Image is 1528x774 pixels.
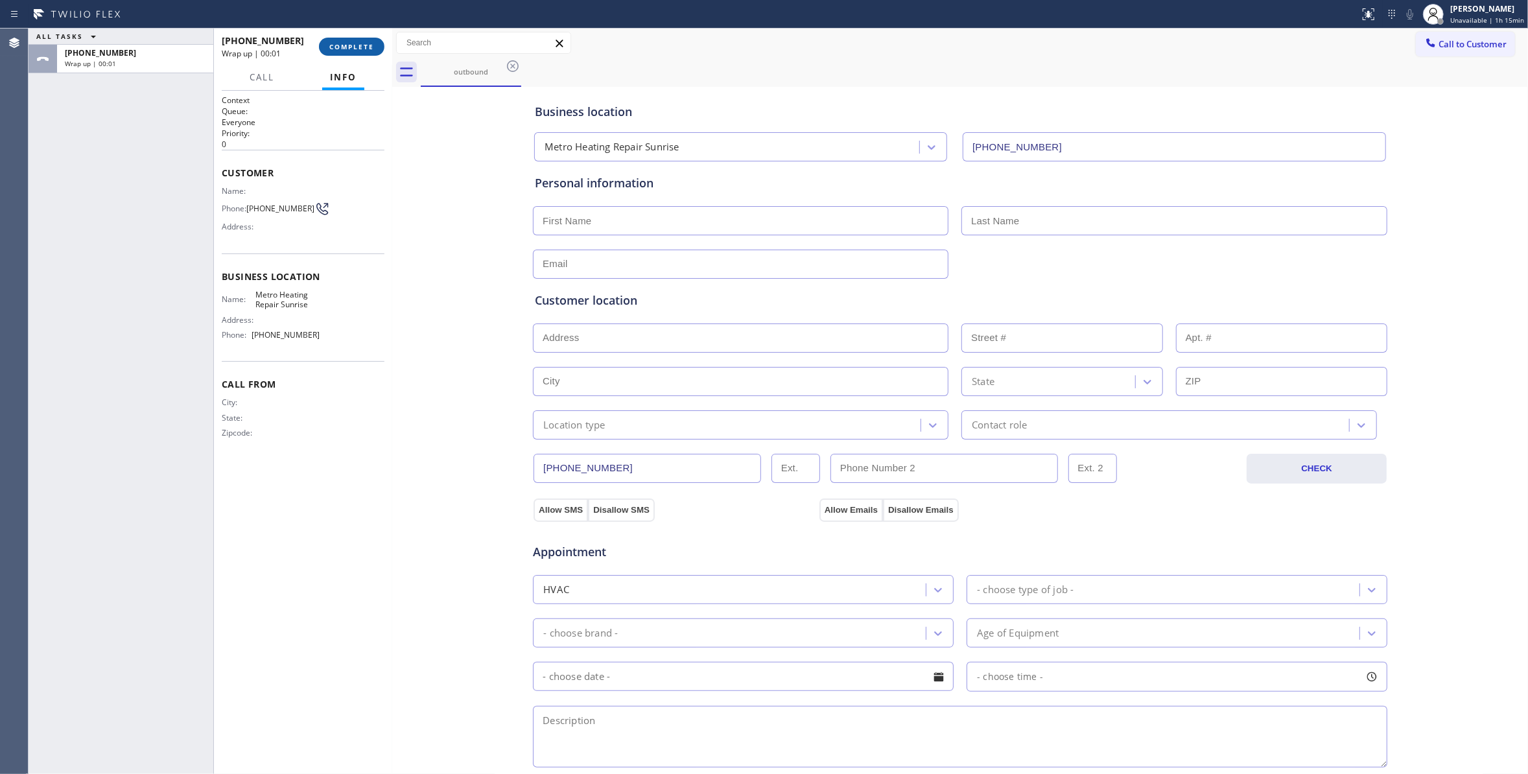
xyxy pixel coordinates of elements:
[534,454,761,483] input: Phone Number
[1450,3,1524,14] div: [PERSON_NAME]
[319,38,384,56] button: COMPLETE
[222,397,255,407] span: City:
[961,206,1387,235] input: Last Name
[543,417,605,432] div: Location type
[533,250,948,279] input: Email
[222,167,384,179] span: Customer
[222,34,304,47] span: [PHONE_NUMBER]
[222,128,384,139] h2: Priority:
[1401,5,1419,23] button: Mute
[222,378,384,390] span: Call From
[963,132,1386,161] input: Phone Number
[545,140,679,155] div: Metro Heating Repair Sunrise
[533,543,816,561] span: Appointment
[322,65,364,90] button: Info
[222,270,384,283] span: Business location
[222,222,255,231] span: Address:
[222,294,255,304] span: Name:
[977,670,1043,683] span: - choose time -
[1450,16,1524,25] span: Unavailable | 1h 15min
[819,498,883,522] button: Allow Emails
[222,186,255,196] span: Name:
[329,42,374,51] span: COMPLETE
[252,330,320,340] span: [PHONE_NUMBER]
[222,204,246,213] span: Phone:
[422,67,520,76] div: outbound
[242,65,282,90] button: Call
[535,292,1385,309] div: Customer location
[977,626,1059,640] div: Age of Equipment
[1176,367,1388,396] input: ZIP
[222,106,384,117] h2: Queue:
[533,367,948,396] input: City
[222,139,384,150] p: 0
[222,428,255,438] span: Zipcode:
[972,417,1027,432] div: Contact role
[330,71,357,83] span: Info
[533,206,948,235] input: First Name
[535,174,1385,192] div: Personal information
[533,662,954,691] input: - choose date -
[255,290,319,310] span: Metro Heating Repair Sunrise
[830,454,1058,483] input: Phone Number 2
[535,103,1385,121] div: Business location
[65,59,116,68] span: Wrap up | 00:01
[246,204,314,213] span: [PHONE_NUMBER]
[533,323,948,353] input: Address
[1416,32,1515,56] button: Call to Customer
[222,330,252,340] span: Phone:
[771,454,820,483] input: Ext.
[972,374,994,389] div: State
[1068,454,1117,483] input: Ext. 2
[1247,454,1387,484] button: CHECK
[961,323,1163,353] input: Street #
[543,626,618,640] div: - choose brand -
[222,413,255,423] span: State:
[222,95,384,106] h1: Context
[1439,38,1507,50] span: Call to Customer
[588,498,655,522] button: Disallow SMS
[397,32,570,53] input: Search
[222,315,255,325] span: Address:
[36,32,83,41] span: ALL TASKS
[29,29,109,44] button: ALL TASKS
[534,498,588,522] button: Allow SMS
[222,117,384,128] p: Everyone
[543,582,569,597] div: HVAC
[65,47,136,58] span: [PHONE_NUMBER]
[977,582,1074,597] div: - choose type of job -
[1176,323,1388,353] input: Apt. #
[883,498,959,522] button: Disallow Emails
[250,71,274,83] span: Call
[222,48,281,59] span: Wrap up | 00:01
